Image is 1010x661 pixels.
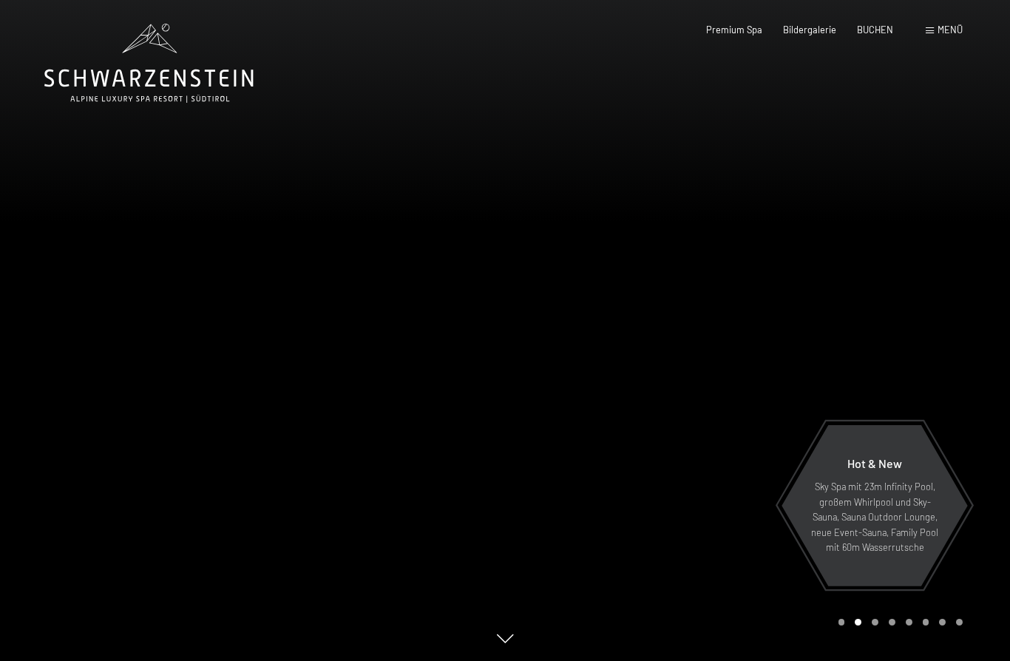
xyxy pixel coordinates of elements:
a: Bildergalerie [783,24,836,35]
span: Hot & New [847,456,902,470]
div: Carousel Page 1 [838,619,845,626]
p: Sky Spa mit 23m Infinity Pool, großem Whirlpool und Sky-Sauna, Sauna Outdoor Lounge, neue Event-S... [810,479,939,555]
div: Carousel Page 6 [923,619,929,626]
span: Menü [938,24,963,35]
a: Premium Spa [706,24,762,35]
a: Hot & New Sky Spa mit 23m Infinity Pool, großem Whirlpool und Sky-Sauna, Sauna Outdoor Lounge, ne... [781,424,969,587]
div: Carousel Page 3 [872,619,878,626]
div: Carousel Page 4 [889,619,895,626]
div: Carousel Pagination [833,619,963,626]
div: Carousel Page 2 (Current Slide) [855,619,861,626]
div: Carousel Page 7 [939,619,946,626]
div: Carousel Page 8 [956,619,963,626]
a: BUCHEN [857,24,893,35]
div: Carousel Page 5 [906,619,912,626]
